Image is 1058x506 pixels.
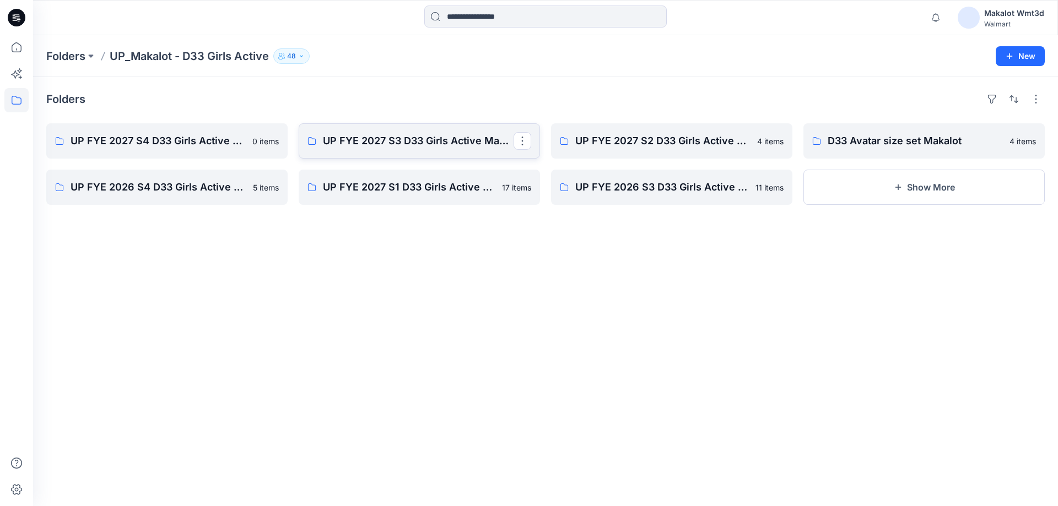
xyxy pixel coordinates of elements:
[46,48,85,64] a: Folders
[252,135,279,147] p: 0 items
[984,20,1044,28] div: Walmart
[323,133,514,149] p: UP FYE 2027 S3 D33 Girls Active Makalot
[803,123,1045,159] a: D33 Avatar size set Makalot4 items
[71,133,246,149] p: UP FYE 2027 S4 D33 Girls Active Makalot
[828,133,1003,149] p: D33 Avatar size set Makalot
[958,7,980,29] img: avatar
[803,170,1045,205] button: Show More
[299,123,540,159] a: UP FYE 2027 S3 D33 Girls Active Makalot
[46,170,288,205] a: UP FYE 2026 S4 D33 Girls Active Makalot5 items
[551,123,792,159] a: UP FYE 2027 S2 D33 Girls Active Makalot4 items
[323,179,495,195] p: UP FYE 2027 S1 D33 Girls Active Makalot
[287,50,296,62] p: 48
[71,179,246,195] p: UP FYE 2026 S4 D33 Girls Active Makalot
[299,170,540,205] a: UP FYE 2027 S1 D33 Girls Active Makalot17 items
[755,182,784,193] p: 11 items
[253,182,279,193] p: 5 items
[502,182,531,193] p: 17 items
[46,123,288,159] a: UP FYE 2027 S4 D33 Girls Active Makalot0 items
[551,170,792,205] a: UP FYE 2026 S3 D33 Girls Active Makalot11 items
[46,93,85,106] h4: Folders
[984,7,1044,20] div: Makalot Wmt3d
[757,135,784,147] p: 4 items
[273,48,310,64] button: 48
[996,46,1045,66] button: New
[575,179,749,195] p: UP FYE 2026 S3 D33 Girls Active Makalot
[575,133,751,149] p: UP FYE 2027 S2 D33 Girls Active Makalot
[1010,135,1036,147] p: 4 items
[110,48,269,64] p: UP_Makalot - D33 Girls Active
